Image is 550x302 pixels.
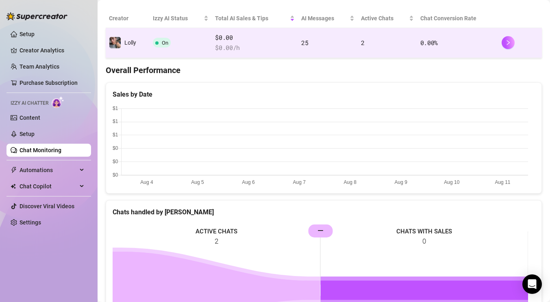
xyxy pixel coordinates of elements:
[153,14,202,23] span: Izzy AI Status
[20,203,74,209] a: Discover Viral Videos
[20,180,77,193] span: Chat Copilot
[20,131,35,137] a: Setup
[113,89,535,99] div: Sales by Date
[301,14,348,23] span: AI Messages
[11,99,48,107] span: Izzy AI Chatter
[20,219,41,226] a: Settings
[11,167,17,173] span: thunderbolt
[106,9,150,28] th: Creator
[52,96,64,108] img: AI Chatter
[20,164,77,177] span: Automations
[150,9,212,28] th: Izzy AI Status
[502,36,515,49] button: right
[20,114,40,121] a: Content
[124,39,136,46] span: Lolly
[20,147,61,153] a: Chat Monitoring
[522,274,542,294] div: Open Intercom Messenger
[20,63,59,70] a: Team Analytics
[106,65,542,76] h4: Overall Performance
[215,43,295,53] span: $ 0.00 /h
[215,14,288,23] span: Total AI Sales & Tips
[301,39,308,47] span: 25
[7,12,67,20] img: logo-BBDzfeDw.svg
[361,39,365,47] span: 2
[358,9,417,28] th: Active Chats
[20,31,35,37] a: Setup
[505,40,511,45] span: right
[162,40,168,46] span: On
[20,80,78,86] a: Purchase Subscription
[298,9,358,28] th: AI Messages
[212,9,298,28] th: Total AI Sales & Tips
[215,33,295,43] span: $0.00
[113,207,535,217] div: Chats handled by [PERSON_NAME]
[20,44,85,57] a: Creator Analytics
[420,39,438,47] span: 0.00 %
[361,14,407,23] span: Active Chats
[109,37,121,48] img: Lolly
[417,9,498,28] th: Chat Conversion Rate
[11,183,16,189] img: Chat Copilot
